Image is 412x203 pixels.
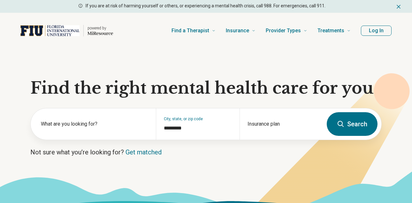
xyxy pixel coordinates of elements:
[172,26,209,35] span: Find a Therapist
[88,26,113,31] p: powered by
[86,3,325,9] p: If you are at risk of harming yourself or others, or experiencing a mental health crisis, call 98...
[126,148,162,156] a: Get matched
[41,120,148,128] label: What are you looking for?
[20,20,113,41] a: Home page
[317,18,351,43] a: Treatments
[30,79,382,98] h1: Find the right mental health care for you
[172,18,216,43] a: Find a Therapist
[395,3,402,10] button: Dismiss
[266,18,307,43] a: Provider Types
[327,112,378,136] button: Search
[30,148,382,157] p: Not sure what you’re looking for?
[266,26,301,35] span: Provider Types
[317,26,344,35] span: Treatments
[226,26,249,35] span: Insurance
[361,26,392,36] button: Log In
[226,18,256,43] a: Insurance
